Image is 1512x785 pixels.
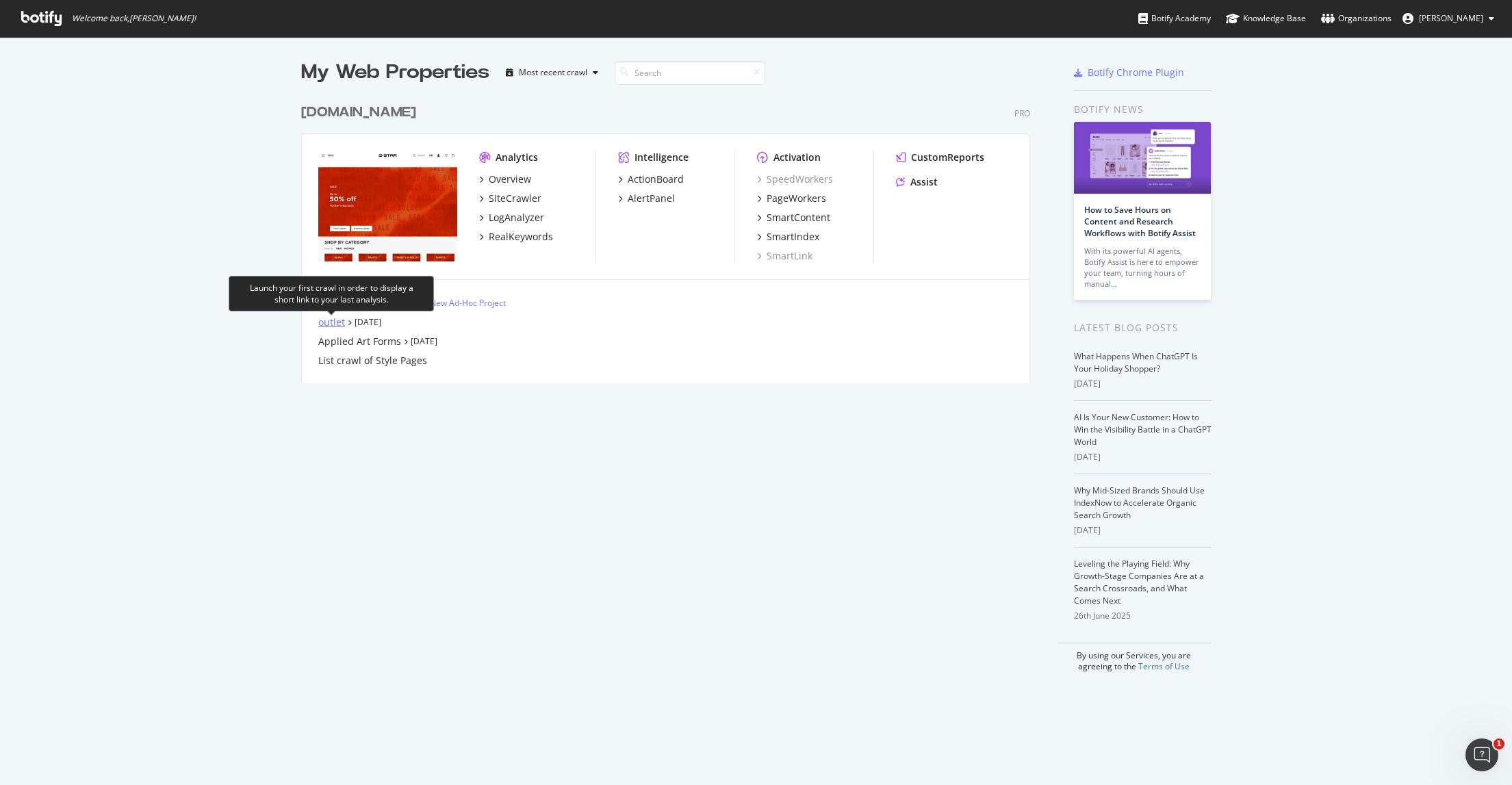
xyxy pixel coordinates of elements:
div: [DATE] [1074,378,1212,390]
a: PageWorkers [757,192,826,205]
iframe: Intercom live chat [1465,738,1498,771]
div: SiteCrawler [489,192,541,205]
div: [DATE] [1074,451,1212,463]
div: With its powerful AI agents, Botify Assist is here to empower your team, turning hours of manual… [1084,246,1201,289]
div: PageWorkers [767,192,826,205]
button: Most recent crawl [500,62,604,83]
div: CustomReports [911,151,984,164]
a: LogAnalyzer [479,211,544,224]
a: [DATE] [411,335,437,347]
div: My Web Properties [301,59,489,86]
div: Organizations [1321,12,1392,25]
a: AI Is Your New Customer: How to Win the Visibility Battle in a ChatGPT World [1074,411,1212,448]
a: Terms of Use [1138,660,1190,672]
div: grid [301,86,1041,383]
div: Botify Academy [1138,12,1211,25]
div: [DATE] [1074,524,1212,537]
a: SpeedWorkers [757,172,833,186]
div: 26th June 2025 [1074,610,1212,622]
a: CustomReports [896,151,984,164]
a: SmartContent [757,211,830,224]
a: Overview [479,172,531,186]
div: Launch your first crawl in order to display a short link to your last analysis. [240,282,422,305]
div: AlertPanel [628,192,675,205]
a: How to Save Hours on Content and Research Workflows with Botify Assist [1084,204,1196,239]
span: Welcome back, [PERSON_NAME] ! [72,13,196,24]
a: SiteCrawler [479,192,541,205]
a: Why Mid-Sized Brands Should Use IndexNow to Accelerate Organic Search Growth [1074,485,1205,521]
div: Pro [1014,107,1030,119]
a: What Happens When ChatGPT Is Your Holiday Shopper? [1074,350,1198,374]
div: Assist [910,175,938,189]
div: SmartContent [767,211,830,224]
a: RealKeywords [479,230,553,244]
button: [PERSON_NAME] [1392,8,1505,29]
div: ActionBoard [628,172,684,186]
a: [DATE] [355,316,381,328]
span: Vincent Bruijn [1419,12,1483,24]
a: SmartIndex [757,230,819,244]
a: Assist [896,175,938,189]
a: AlertPanel [618,192,675,205]
div: Knowledge Base [1226,12,1306,25]
a: outlet [318,316,345,329]
div: By using our Services, you are agreeing to the [1057,643,1212,672]
div: RealKeywords [489,230,553,244]
a: ActionBoard [618,172,684,186]
div: Most recent crawl [519,68,587,77]
div: New Ad-Hoc Project [430,297,506,309]
span: 1 [1494,738,1504,749]
a: SmartLink [757,249,812,263]
div: SmartIndex [767,230,819,244]
div: Activation [773,151,821,164]
div: Botify Chrome Plugin [1088,66,1184,79]
a: [DOMAIN_NAME] [301,103,422,123]
a: Applied Art Forms [318,335,401,348]
a: List crawl of Style Pages [318,354,427,368]
a: New Ad-Hoc Project [420,297,506,309]
div: [DOMAIN_NAME] [301,103,416,123]
div: Latest Blog Posts [1074,320,1212,335]
div: Botify news [1074,102,1212,117]
div: LogAnalyzer [489,211,544,224]
a: Botify Chrome Plugin [1074,66,1184,79]
input: Search [615,61,765,85]
div: Overview [489,172,531,186]
img: www.g-star.com [318,151,457,261]
div: Analytics [496,151,538,164]
div: Intelligence [635,151,689,164]
img: How to Save Hours on Content and Research Workflows with Botify Assist [1074,122,1211,194]
a: Leveling the Playing Field: Why Growth-Stage Companies Are at a Search Crossroads, and What Comes... [1074,558,1204,606]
